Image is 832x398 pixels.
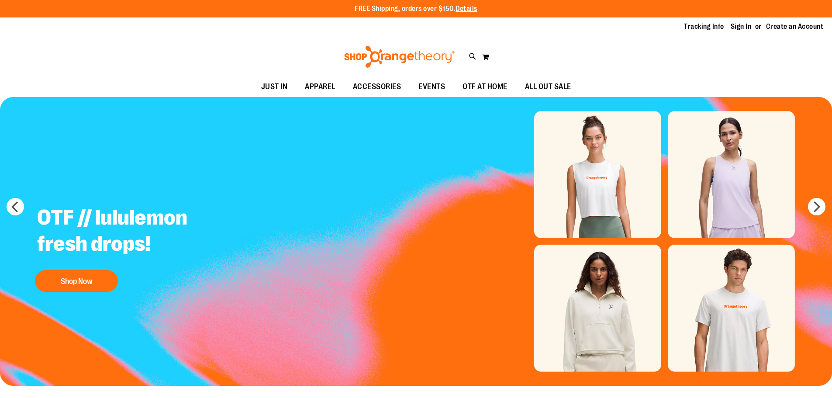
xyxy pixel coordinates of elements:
img: Shop Orangetheory [343,46,456,68]
button: prev [7,198,24,215]
button: next [808,198,825,215]
a: OTF // lululemon fresh drops! Shop Now [31,198,248,296]
span: EVENTS [418,77,445,97]
h2: OTF // lululemon fresh drops! [31,198,248,266]
a: Create an Account [766,22,824,31]
button: Shop Now [35,270,118,292]
a: Details [456,5,477,13]
span: ACCESSORIES [353,77,401,97]
a: Tracking Info [684,22,724,31]
span: JUST IN [261,77,288,97]
span: APPAREL [305,77,335,97]
span: ALL OUT SALE [525,77,571,97]
p: FREE Shipping, orders over $150. [355,4,477,14]
span: OTF AT HOME [463,77,507,97]
a: Sign In [731,22,752,31]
